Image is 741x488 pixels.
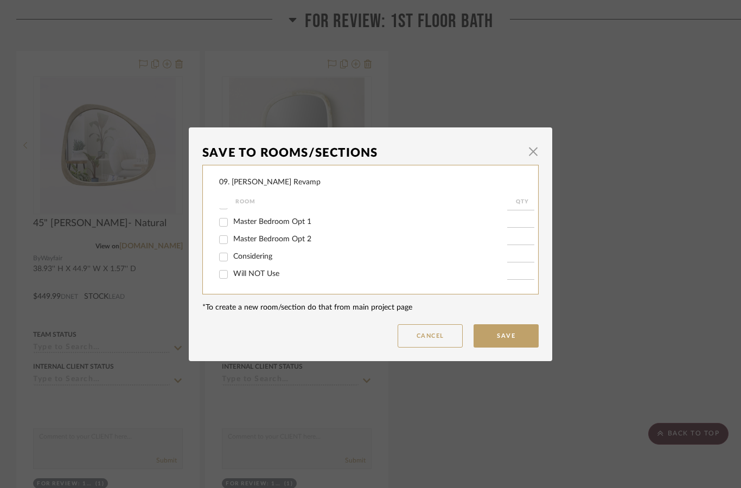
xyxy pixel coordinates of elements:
[507,195,537,208] div: QTY
[398,324,463,348] button: Cancel
[233,253,272,260] span: Considering
[202,141,522,165] div: Save To Rooms/Sections
[202,302,539,313] div: *To create a new room/section do that from main project page
[474,324,539,348] button: Save
[522,141,544,163] button: Close
[233,270,279,278] span: Will NOT Use
[235,195,507,208] div: Room
[233,235,311,243] span: Master Bedroom Opt 2
[233,218,311,226] span: Master Bedroom Opt 1
[202,141,539,165] dialog-header: Save To Rooms/Sections
[219,177,321,188] div: 09. [PERSON_NAME] Revamp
